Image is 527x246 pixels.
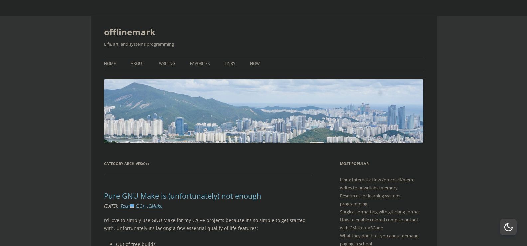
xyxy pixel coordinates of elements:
[104,40,423,48] h2: Life, art, and systems programming
[104,203,117,209] time: [DATE]
[340,217,418,231] a: How to enable colored compiler output with CMake + VSCode
[136,203,138,209] a: C
[104,216,312,232] p: I’d love to simply use GNU Make for my C/C++ projects because it’s so simple to get started with....
[104,203,163,209] i: : , , ,
[139,203,147,209] a: C++
[148,203,162,209] a: CMake
[340,193,401,207] a: Resources for learning systems programming
[190,56,210,71] a: Favorites
[340,209,420,215] a: Surgical formatting with git-clang-format
[104,56,116,71] a: Home
[159,56,175,71] a: Writing
[250,56,260,71] a: Now
[118,203,135,209] a: _Tech
[130,203,134,208] img: 💻
[104,24,155,40] a: offlinemark
[104,79,423,143] img: offlinemark
[143,161,149,166] span: C++
[131,56,144,71] a: About
[340,177,413,191] a: Linux Internals: How /proc/self/mem writes to unwritable memory
[104,160,312,168] h1: Category Archives:
[225,56,235,71] a: Links
[104,191,261,201] a: Pure GNU Make is (unfortunately) not enough
[340,160,423,168] h3: Most Popular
